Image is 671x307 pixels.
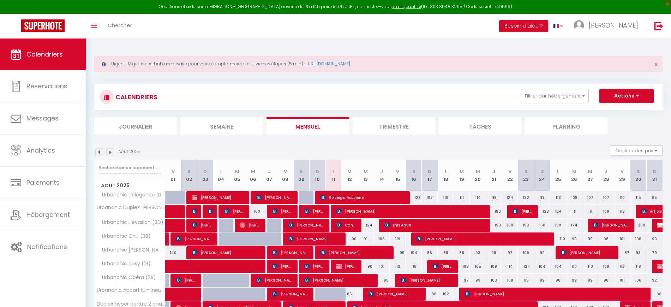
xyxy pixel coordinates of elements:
span: [PERSON_NAME] [256,191,293,204]
th: 18 [438,160,454,191]
th: 07 [261,160,277,191]
li: Journalier [94,117,177,135]
th: 06 [245,160,261,191]
span: [PERSON_NAME] [368,287,421,301]
span: [PERSON_NAME] [208,205,213,218]
th: 09 [293,160,309,191]
div: 108 [502,274,518,287]
a: ... [PERSON_NAME] [568,14,647,39]
div: 124 [502,191,518,204]
th: 20 [470,160,486,191]
button: Gestion des prix [610,145,663,156]
div: 101 [373,260,389,273]
iframe: LiveChat chat widget [641,277,671,307]
abbr: D [203,168,207,175]
div: 104 [534,260,550,273]
div: 105 [470,260,486,273]
div: Urgent : Migration Airbnb nécessaire pour votre compte, merci de suivre ces étapes (5 min) - [94,56,663,72]
span: [PERSON_NAME] [176,232,213,246]
th: 14 [373,160,389,191]
div: 102 [438,288,454,301]
abbr: M [251,168,255,175]
span: [PERSON_NAME] [272,287,309,301]
div: 100 [245,205,261,218]
div: 109 [598,260,614,273]
th: 31 [646,160,663,191]
div: 86 [422,246,438,259]
th: 05 [229,160,245,191]
div: 109 [486,260,502,273]
div: 113 [390,260,406,273]
abbr: M [347,168,352,175]
button: Close [654,61,658,68]
div: 79 [646,246,663,259]
div: 132 [518,191,534,204]
abbr: J [605,168,607,175]
th: 21 [486,160,502,191]
a: Chercher [102,14,137,39]
div: 111 [582,205,598,218]
div: 118 [486,191,502,204]
span: Solveiga Acuviene [320,191,405,204]
li: Trimestre [353,117,435,135]
span: Urbanchic L’évasion (3D) [96,219,165,226]
div: 101 [614,232,630,246]
abbr: V [172,168,175,175]
div: 110 [566,260,582,273]
span: Urbanchic cosy (1B) [96,260,152,268]
abbr: L [332,168,335,175]
abbr: J [380,168,383,175]
abbr: M [460,168,464,175]
div: 113 [614,205,630,218]
div: 87 [614,246,630,259]
span: Hébergement [26,210,70,219]
abbr: D [540,168,544,175]
div: 121 [518,260,534,273]
div: 182 [518,219,534,232]
div: 98 [550,274,566,287]
div: 110 [614,191,630,204]
span: Urbanchic Duplex [PERSON_NAME] 2A [96,205,166,210]
div: 107 [582,191,598,204]
th: 11 [325,160,341,191]
div: 112 [614,260,630,273]
div: 174 [566,219,582,232]
div: 92 [646,274,663,287]
abbr: M [476,168,480,175]
div: 150 [550,219,566,232]
div: 107 [598,191,614,204]
span: [PERSON_NAME] [192,218,213,232]
abbr: D [428,168,431,175]
div: 95 [373,274,389,287]
abbr: M [572,168,576,175]
abbr: S [412,168,415,175]
th: 19 [454,160,470,191]
span: [PERSON_NAME] [304,273,373,287]
div: 99 [470,274,486,287]
div: 85 [341,288,357,301]
div: 99 [566,232,582,246]
div: 104 [550,260,566,273]
div: 88 [438,246,454,259]
span: [PERSON_NAME] [240,218,261,232]
th: 10 [310,160,325,191]
span: Calendriers [26,50,63,59]
div: 168 [502,219,518,232]
div: 97 [454,274,470,287]
div: 200 [630,219,646,232]
li: Tâches [439,117,521,135]
button: Filtrer par hébergement [521,89,589,103]
abbr: M [235,168,239,175]
span: [PERSON_NAME] [192,191,245,204]
span: [PERSON_NAME] [513,205,534,218]
span: [PERSON_NAME] [320,246,389,259]
li: Planning [525,117,607,135]
span: Urbanchic [PERSON_NAME] 1A [96,246,166,254]
div: 95 [646,191,663,204]
div: 108 [566,191,582,204]
button: Actions [599,89,654,103]
th: 17 [422,160,438,191]
abbr: S [525,168,528,175]
th: 26 [566,160,582,191]
div: 128 [406,191,421,204]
